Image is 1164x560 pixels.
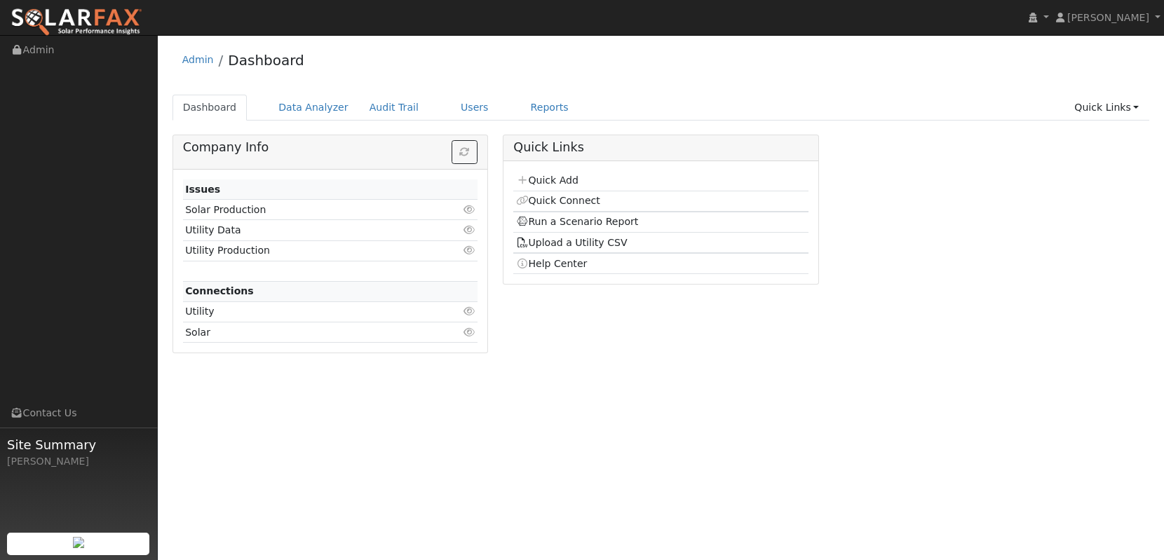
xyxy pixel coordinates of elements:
td: Utility Production [183,240,431,261]
i: Click to view [463,225,475,235]
td: Utility Data [183,220,431,240]
a: Quick Connect [516,195,600,206]
a: Data Analyzer [268,95,359,121]
a: Quick Links [1064,95,1149,121]
img: SolarFax [11,8,142,37]
a: Users [450,95,499,121]
h5: Quick Links [513,140,808,155]
td: Utility [183,301,431,322]
i: Click to view [463,245,475,255]
a: Dashboard [228,52,304,69]
img: retrieve [73,537,84,548]
h5: Company Info [183,140,478,155]
strong: Connections [185,285,254,296]
i: Click to view [463,205,475,214]
span: [PERSON_NAME] [1067,12,1149,23]
div: [PERSON_NAME] [7,454,150,469]
td: Solar Production [183,200,431,220]
strong: Issues [185,184,220,195]
a: Audit Trail [359,95,429,121]
i: Click to view [463,327,475,337]
a: Reports [520,95,579,121]
a: Dashboard [172,95,248,121]
i: Click to view [463,306,475,316]
a: Admin [182,54,214,65]
a: Run a Scenario Report [516,216,639,227]
a: Upload a Utility CSV [516,237,628,248]
span: Site Summary [7,435,150,454]
a: Help Center [516,258,588,269]
a: Quick Add [516,175,578,186]
td: Solar [183,322,431,343]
